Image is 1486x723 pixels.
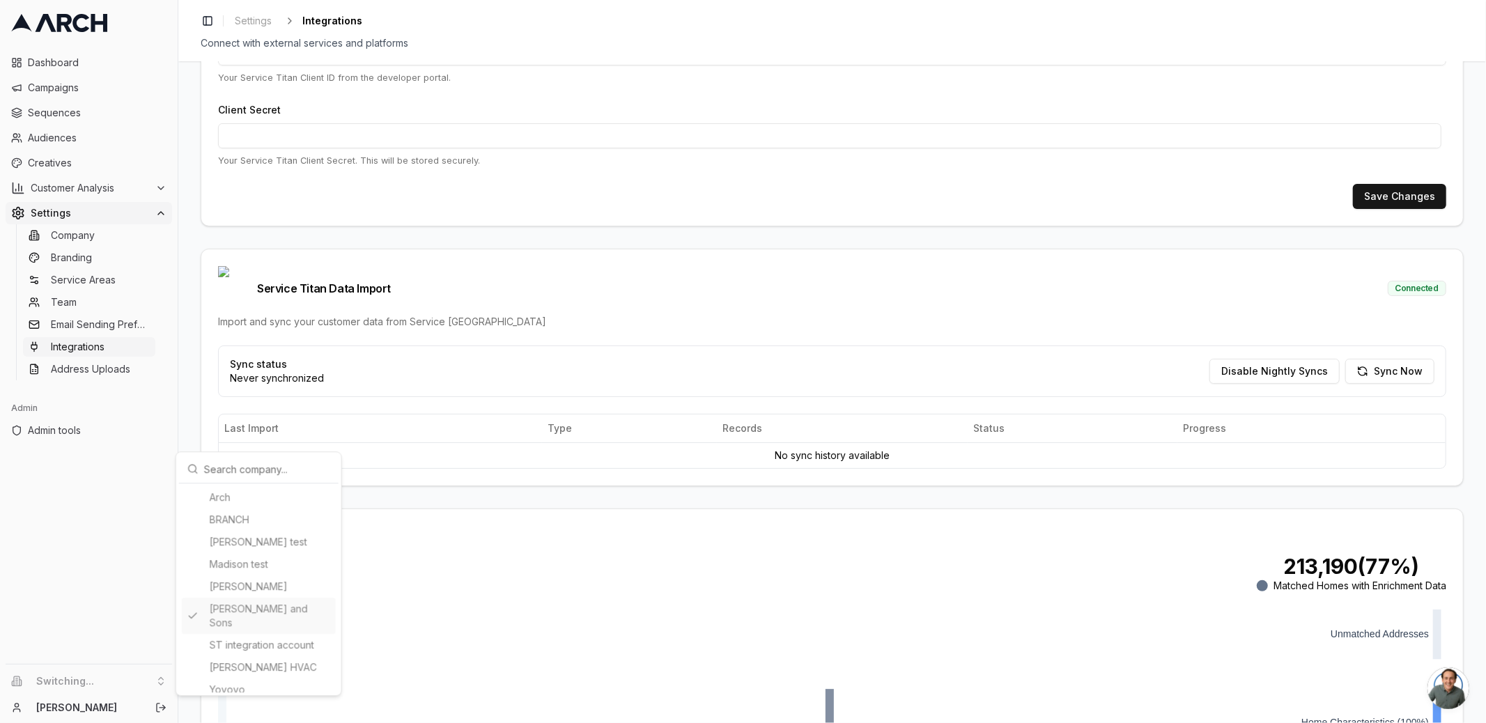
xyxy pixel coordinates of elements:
span: Dashboard [28,56,167,70]
span: Service Titan Data Import [218,266,391,311]
span: Audiences [28,131,167,145]
span: Team [51,295,77,309]
span: Address Uploads [51,362,130,376]
input: Search company... [204,455,330,483]
span: Integrations [51,340,105,354]
span: Customer Analysis [31,181,150,195]
nav: breadcrumb [229,11,362,31]
span: Integrations [302,14,362,28]
th: Status [968,414,1177,442]
th: Records [717,414,968,442]
div: Enrichment Coverage [218,526,1446,537]
td: No sync history available [219,442,1446,468]
div: Admin [6,397,172,419]
button: Log out [151,698,171,717]
div: Suggestions [179,483,339,692]
th: Progress [1177,414,1446,442]
span: Admin tools [28,423,167,437]
span: Company [51,228,95,242]
div: Import and sync your customer data from Service [GEOGRAPHIC_DATA] [218,315,1446,329]
span: Email Sending Preferences [51,318,150,332]
button: Save Changes [1353,184,1446,209]
span: Service Areas [51,273,116,287]
p: Your Service Titan Client ID from the developer portal. [218,71,1446,84]
span: Branding [51,251,92,265]
div: Open chat [1427,667,1469,709]
button: Disable Nightly Syncs [1209,359,1340,384]
span: Campaigns [28,81,167,95]
span: Settings [235,14,272,28]
text: Unmatched Addresses [1331,629,1429,640]
span: Settings [31,206,150,220]
div: 213,190 ( 77 %) [1257,554,1446,579]
a: [PERSON_NAME] [36,701,140,715]
span: Sequences [28,106,167,120]
th: Type [542,414,718,442]
p: Never synchronized [230,371,324,385]
div: Connect with external services and platforms [201,36,1464,50]
div: Matched Homes with Enrichment Data [1257,579,1446,593]
div: Connected [1388,281,1446,296]
p: Sync status [230,357,324,371]
label: Client Secret [218,104,281,116]
p: Your Service Titan Client Secret. This will be stored securely. [218,154,1446,167]
img: Service Titan logo [218,266,251,311]
span: Creatives [28,156,167,170]
th: Last Import [219,414,542,442]
button: Sync Now [1345,359,1434,384]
